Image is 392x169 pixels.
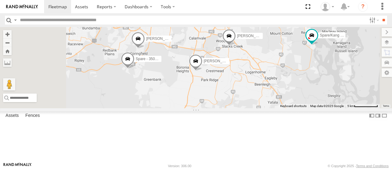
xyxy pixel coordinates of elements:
[369,111,375,120] label: Dock Summary Table to the Left
[3,38,12,47] button: Zoom out
[22,112,43,120] label: Fences
[280,104,307,108] button: Keyboard shortcuts
[367,16,380,25] label: Search Filter Options
[328,164,389,168] div: © Copyright 2025 -
[3,78,15,90] button: Drag Pegman onto the map to open Street View
[3,163,32,169] a: Visit our Website
[356,164,389,168] a: Terms and Conditions
[358,2,368,12] i: ?
[382,68,392,77] label: Map Settings
[320,33,357,38] span: Spare/Kang - 269 EH7
[2,112,22,120] label: Assets
[146,37,205,41] span: [PERSON_NAME] B - Corolla Hatch
[13,16,18,25] label: Search Query
[375,111,381,120] label: Dock Summary Table to the Right
[383,105,389,107] a: Terms (opens in new tab)
[136,57,162,61] span: Spare - 350FB3
[168,164,191,168] div: Version: 306.00
[345,104,380,108] button: Map Scale: 5 km per 74 pixels
[3,30,12,38] button: Zoom in
[237,34,291,38] span: [PERSON_NAME] 019IP4 - Hilux
[6,5,38,9] img: rand-logo.svg
[204,59,250,63] span: [PERSON_NAME] - 842JY2
[3,58,12,67] label: Measure
[347,104,354,108] span: 5 km
[318,2,336,11] div: Marco DiBenedetto
[3,47,12,55] button: Zoom Home
[381,111,387,120] label: Hide Summary Table
[310,104,344,108] span: Map data ©2025 Google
